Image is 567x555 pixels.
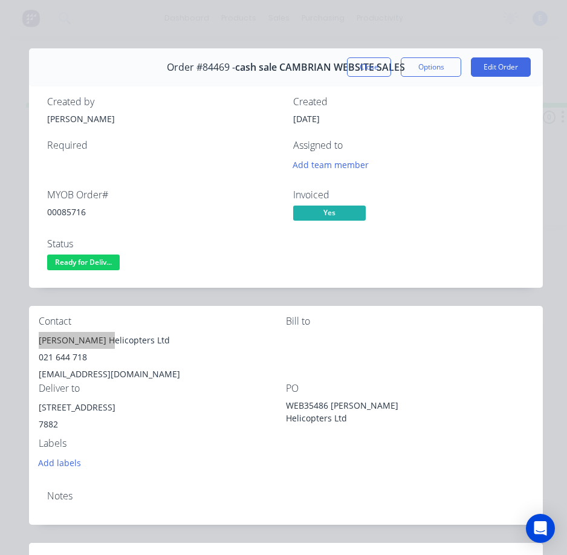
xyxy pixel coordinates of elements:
[47,255,120,273] button: Ready for Deliv...
[39,366,286,383] div: [EMAIL_ADDRESS][DOMAIN_NAME]
[293,189,525,201] div: Invoiced
[39,332,286,383] div: [PERSON_NAME] Helicopters Ltd021 644 718[EMAIL_ADDRESS][DOMAIN_NAME]
[47,255,120,270] span: Ready for Deliv...
[39,399,286,416] div: [STREET_ADDRESS]
[293,96,525,108] div: Created
[47,238,279,250] div: Status
[39,438,286,449] div: Labels
[286,383,533,394] div: PO
[39,349,286,366] div: 021 644 718
[293,157,375,173] button: Add team member
[47,490,525,502] div: Notes
[47,206,279,218] div: 00085716
[287,157,375,173] button: Add team member
[39,399,286,438] div: [STREET_ADDRESS]7882
[286,316,533,327] div: Bill to
[47,112,279,125] div: [PERSON_NAME]
[39,332,286,349] div: [PERSON_NAME] Helicopters Ltd
[39,383,286,394] div: Deliver to
[286,399,437,424] div: WEB35486 [PERSON_NAME] Helicopters Ltd
[471,57,531,77] button: Edit Order
[39,416,286,433] div: 7882
[526,514,555,543] div: Open Intercom Messenger
[293,206,366,221] span: Yes
[347,57,391,77] button: Close
[235,62,405,73] span: cash sale CAMBRIAN WEBSITE SALES
[293,113,320,125] span: [DATE]
[47,189,279,201] div: MYOB Order #
[47,96,279,108] div: Created by
[167,62,235,73] span: Order #84469 -
[401,57,461,77] button: Options
[32,454,88,470] button: Add labels
[39,316,286,327] div: Contact
[47,140,279,151] div: Required
[293,140,525,151] div: Assigned to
